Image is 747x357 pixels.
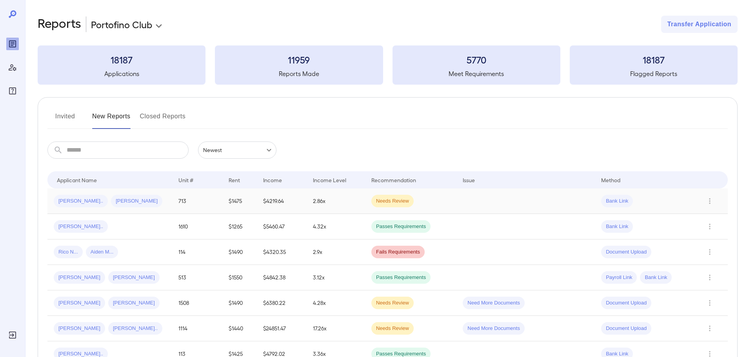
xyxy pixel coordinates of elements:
button: Closed Reports [140,110,186,129]
div: Income Level [313,175,346,185]
td: 713 [172,188,222,214]
span: Needs Review [371,299,414,307]
span: [PERSON_NAME].. [54,198,108,205]
td: $1550 [222,265,257,290]
div: Method [601,175,620,185]
td: 3.12x [307,265,365,290]
td: $1490 [222,239,257,265]
h2: Reports [38,16,81,33]
td: 513 [172,265,222,290]
td: 1610 [172,214,222,239]
td: $4219.64 [257,188,307,214]
span: Passes Requirements [371,223,431,230]
span: Need More Documents [463,325,525,332]
span: Bank Link [601,223,633,230]
td: $24851.47 [257,316,307,341]
div: FAQ [6,85,19,97]
h5: Meet Requirements [393,69,560,78]
div: Reports [6,38,19,50]
span: [PERSON_NAME] [54,299,105,307]
td: 2.9x [307,239,365,265]
div: Issue [463,175,475,185]
td: $1440 [222,316,257,341]
h3: 5770 [393,53,560,66]
div: Rent [229,175,241,185]
h5: Flagged Reports [570,69,738,78]
summary: 18187Applications11959Reports Made5770Meet Requirements18187Flagged Reports [38,45,738,85]
span: [PERSON_NAME] [108,274,160,281]
td: $1475 [222,188,257,214]
span: Needs Review [371,198,414,205]
td: 4.32x [307,214,365,239]
td: $1490 [222,290,257,316]
button: Row Actions [703,195,716,207]
td: $4320.35 [257,239,307,265]
td: 1114 [172,316,222,341]
div: Recommendation [371,175,416,185]
h5: Reports Made [215,69,383,78]
button: Row Actions [703,246,716,258]
div: Newest [198,141,276,159]
button: Row Actions [703,322,716,335]
span: Passes Requirements [371,274,431,281]
span: Needs Review [371,325,414,332]
button: New Reports [92,110,131,129]
td: 2.86x [307,188,365,214]
td: $1265 [222,214,257,239]
div: Income [263,175,282,185]
h3: 18187 [38,53,205,66]
td: 4.28x [307,290,365,316]
td: $4842.38 [257,265,307,290]
button: Transfer Application [661,16,738,33]
span: Payroll Link [601,274,637,281]
div: Unit # [178,175,193,185]
h3: 11959 [215,53,383,66]
button: Row Actions [703,297,716,309]
span: Document Upload [601,299,651,307]
span: [PERSON_NAME] [54,325,105,332]
span: [PERSON_NAME] [108,299,160,307]
span: [PERSON_NAME] [54,274,105,281]
p: Portofino Club [91,18,152,31]
button: Invited [47,110,83,129]
button: Row Actions [703,220,716,233]
td: 1508 [172,290,222,316]
span: Bank Link [601,198,633,205]
td: 114 [172,239,222,265]
span: Fails Requirements [371,248,425,256]
span: Document Upload [601,325,651,332]
span: [PERSON_NAME].. [108,325,162,332]
span: Rico N... [54,248,83,256]
h5: Applications [38,69,205,78]
td: 17.26x [307,316,365,341]
span: Document Upload [601,248,651,256]
span: [PERSON_NAME].. [54,223,108,230]
div: Applicant Name [57,175,97,185]
span: Bank Link [640,274,672,281]
span: Aiden M... [86,248,118,256]
div: Log Out [6,329,19,341]
button: Row Actions [703,271,716,284]
td: $5460.47 [257,214,307,239]
span: [PERSON_NAME] [111,198,162,205]
span: Need More Documents [463,299,525,307]
div: Manage Users [6,61,19,74]
td: $6380.22 [257,290,307,316]
h3: 18187 [570,53,738,66]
